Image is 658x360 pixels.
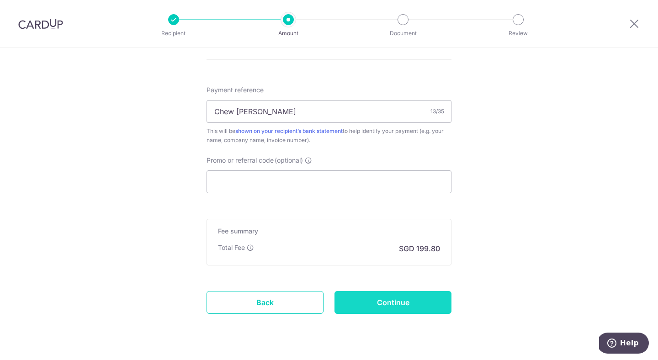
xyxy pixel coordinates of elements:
p: Total Fee [218,243,245,252]
p: SGD 199.80 [399,243,440,254]
p: Document [369,29,437,38]
div: 13/35 [430,107,444,116]
p: Amount [255,29,322,38]
a: Back [207,291,324,314]
div: This will be to help identify your payment (e.g. your name, company name, invoice number). [207,127,451,145]
p: Review [484,29,552,38]
img: CardUp [18,18,63,29]
input: Continue [334,291,451,314]
span: Payment reference [207,85,264,95]
h5: Fee summary [218,227,440,236]
p: Recipient [140,29,207,38]
iframe: Opens a widget where you can find more information [599,333,649,355]
a: shown on your recipient’s bank statement [235,127,343,134]
span: (optional) [275,156,303,165]
span: Promo or referral code [207,156,274,165]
